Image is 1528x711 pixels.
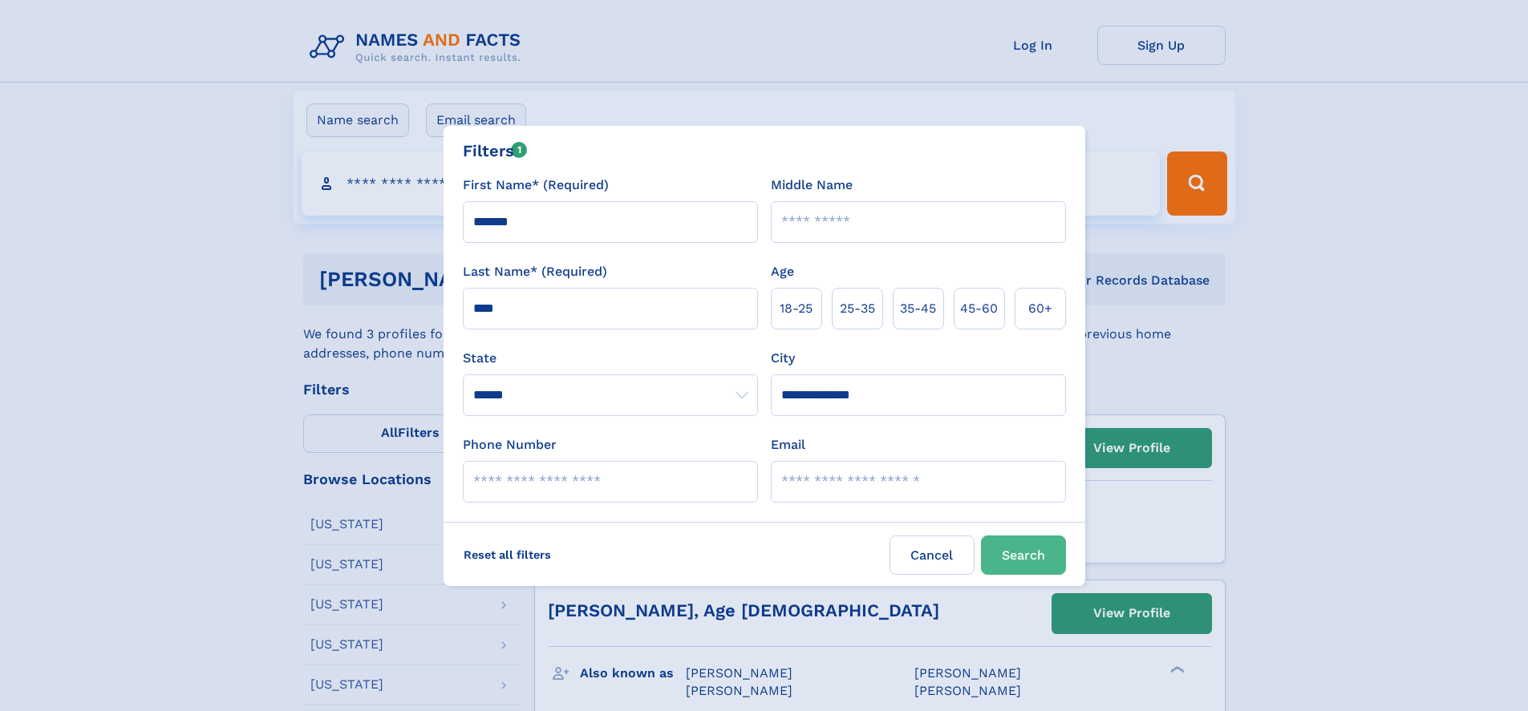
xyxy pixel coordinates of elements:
label: Age [771,262,794,281]
label: Email [771,435,805,454]
span: 25‑35 [840,299,875,318]
span: 60+ [1028,299,1052,318]
button: Search [981,535,1066,575]
label: Reset all filters [453,535,561,574]
label: Last Name* (Required) [463,262,607,281]
span: 45‑60 [960,299,998,318]
div: Filters [463,139,528,163]
label: Middle Name [771,176,853,195]
label: City [771,349,795,368]
span: 35‑45 [900,299,936,318]
label: First Name* (Required) [463,176,609,195]
label: Cancel [890,535,975,575]
span: 18‑25 [780,299,813,318]
label: State [463,349,758,368]
label: Phone Number [463,435,557,454]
